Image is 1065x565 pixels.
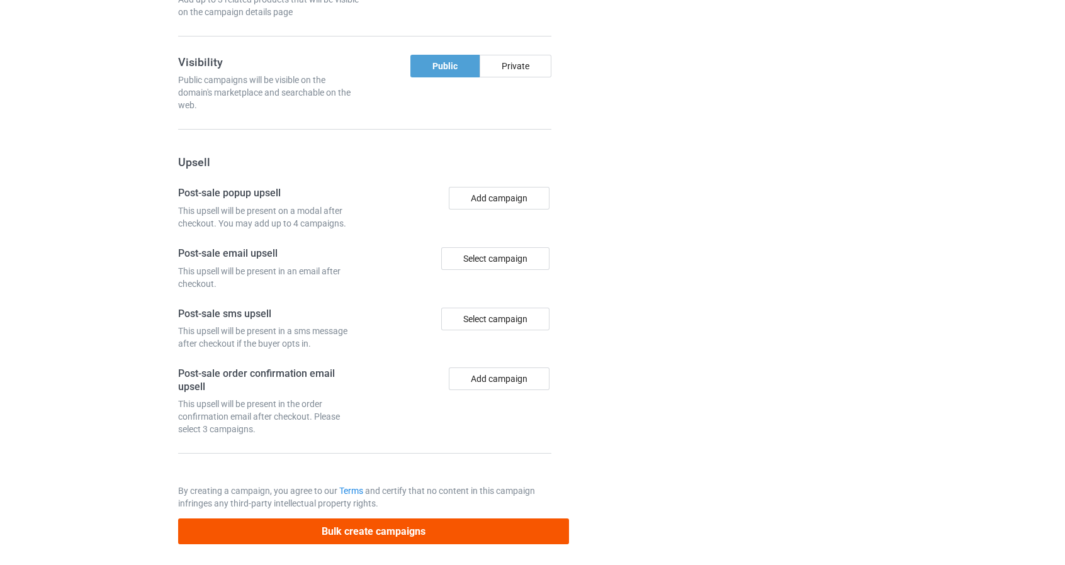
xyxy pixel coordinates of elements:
[178,187,361,200] h4: Post-sale popup upsell
[449,367,549,390] button: Add campaign
[178,55,361,69] h3: Visibility
[178,247,361,260] h4: Post-sale email upsell
[178,398,361,435] div: This upsell will be present in the order confirmation email after checkout. Please select 3 campa...
[449,187,549,210] button: Add campaign
[480,55,551,77] div: Private
[178,518,570,544] button: Bulk create campaigns
[178,308,361,321] h4: Post-sale sms upsell
[178,265,361,290] div: This upsell will be present in an email after checkout.
[178,484,552,510] p: By creating a campaign, you agree to our and certify that no content in this campaign infringes a...
[178,367,361,393] h4: Post-sale order confirmation email upsell
[178,325,361,350] div: This upsell will be present in a sms message after checkout if the buyer opts in.
[441,308,549,330] div: Select campaign
[441,247,549,270] div: Select campaign
[178,155,552,169] h3: Upsell
[410,55,480,77] div: Public
[178,204,361,230] div: This upsell will be present on a modal after checkout. You may add up to 4 campaigns.
[178,74,361,111] div: Public campaigns will be visible on the domain's marketplace and searchable on the web.
[339,486,363,496] a: Terms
